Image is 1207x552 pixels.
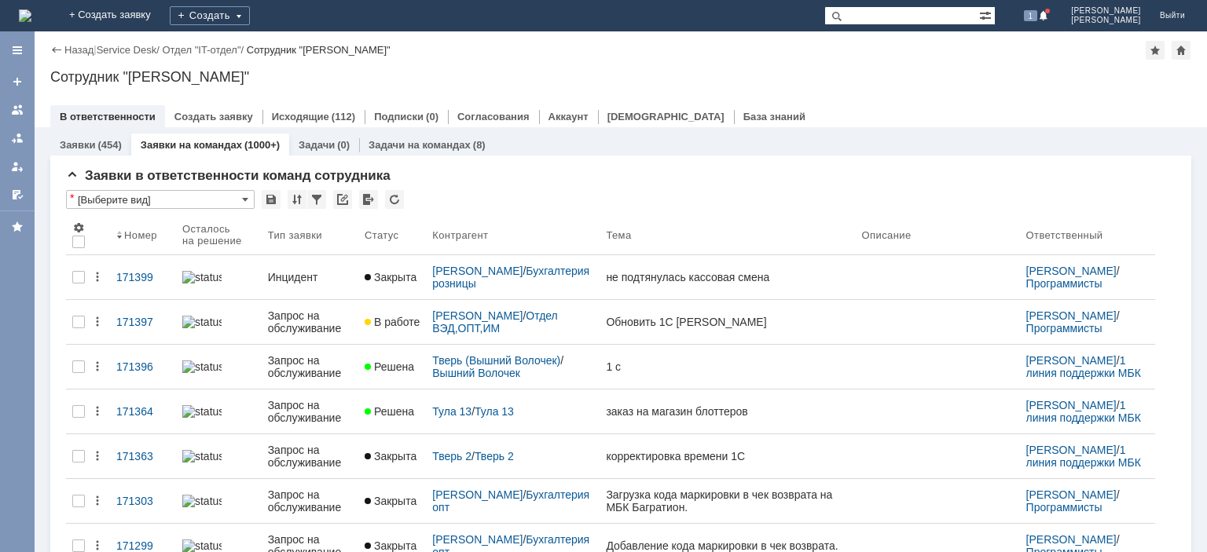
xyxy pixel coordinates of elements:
[606,450,849,462] div: корректировка времени 1С
[5,126,30,151] a: Заявки в моей ответственности
[432,354,593,379] div: /
[369,139,471,151] a: Задачи на командах
[162,44,240,56] a: Отдел "IT-отдел"
[359,190,378,209] div: Экспорт списка
[385,190,404,209] div: Обновлять список
[19,9,31,22] a: Перейти на домашнюю страницу
[268,488,352,514] div: Запрос на обслуживание
[262,389,358,433] a: Запрос на обслуживание
[365,450,416,462] span: Закрыта
[176,485,262,517] a: statusbar-100 (1).png
[432,488,523,501] a: [PERSON_NAME]
[365,495,416,507] span: Закрыта
[358,441,426,472] a: Закрыта
[5,154,30,179] a: Мои заявки
[432,309,523,322] a: [PERSON_NAME]
[182,271,222,283] img: statusbar-100 (1).png
[1026,444,1149,469] div: /
[176,441,262,472] a: statusbar-100 (1).png
[182,316,222,328] img: statusbar-100 (1).png
[600,351,855,382] a: 1 с
[268,229,322,241] div: Тип заявки
[1026,309,1149,334] div: /
[606,316,849,328] div: Обновить 1С [PERSON_NAME]
[262,300,358,344] a: Запрос на обслуживание
[548,111,589,122] a: Аккаунт
[432,533,523,546] a: [PERSON_NAME]
[91,271,104,283] div: Действия
[1026,354,1117,367] a: [PERSON_NAME]
[97,44,157,56] a: Service Desk
[358,261,426,293] a: Закрыта
[5,182,30,207] a: Мои согласования
[262,345,358,389] a: Запрос на обслуживание
[50,69,1191,85] div: Сотрудник "[PERSON_NAME]"
[1026,399,1149,424] div: /
[60,111,156,122] a: В ответственности
[97,139,121,151] div: (454)
[176,261,262,293] a: statusbar-100 (1).png
[91,450,104,462] div: Действия
[1026,309,1117,322] a: [PERSON_NAME]
[91,316,104,328] div: Действия
[176,396,262,427] a: statusbar-100 (1).png
[606,488,849,514] div: Загрузка кода маркировки в чек возврата на МБК Багратион.
[332,111,355,122] div: (112)
[72,221,85,234] span: Настройки
[110,261,176,293] a: 171399
[1026,277,1102,290] a: Программисты
[1026,444,1141,469] a: 1 линия поддержки МБК
[182,360,222,373] img: statusbar-100 (1).png
[110,396,176,427] a: 171364
[91,539,104,552] div: Действия
[475,450,514,462] a: Тверь 2
[116,539,170,552] div: 171299
[247,44,391,56] div: Сотрудник "[PERSON_NAME]"
[358,215,426,255] th: Статус
[1172,41,1190,60] div: Сделать домашней страницей
[307,190,326,209] div: Фильтрация...
[116,450,170,462] div: 171363
[268,444,352,469] div: Запрос на обслуживание
[176,351,262,382] a: statusbar-100 (1).png
[473,139,486,151] div: (8)
[97,44,163,56] div: /
[272,111,329,122] a: Исходящие
[1020,215,1155,255] th: Ответственный
[19,9,31,22] img: logo
[1026,399,1117,411] a: [PERSON_NAME]
[176,306,262,338] a: statusbar-100 (1).png
[1024,10,1038,21] span: 1
[337,139,350,151] div: (0)
[432,265,593,290] div: /
[607,111,725,122] a: [DEMOGRAPHIC_DATA]
[141,139,242,151] a: Заявки на командах
[288,190,306,209] div: Сортировка...
[262,479,358,523] a: Запрос на обслуживание
[743,111,805,122] a: База знаний
[268,354,352,379] div: Запрос на обслуживание
[365,360,414,373] span: Решена
[979,7,995,22] span: Расширенный поиск
[174,111,253,122] a: Создать заявку
[432,229,488,241] div: Контрагент
[1026,533,1117,546] a: [PERSON_NAME]
[1026,501,1102,514] a: Программисты
[91,405,104,418] div: Действия
[333,190,352,209] div: Скопировать ссылку на список
[432,354,560,367] a: Тверь (Вышний Волочек)
[1026,229,1103,241] div: Ответственный
[262,190,281,209] div: Сохранить вид
[1026,322,1102,334] a: Программисты
[110,441,176,472] a: 171363
[600,479,855,523] a: Загрузка кода маркировки в чек возврата на МБК Багратион.
[1071,16,1141,25] span: [PERSON_NAME]
[182,495,222,507] img: statusbar-100 (1).png
[176,215,262,255] th: Осталось на решение
[91,495,104,507] div: Действия
[606,539,849,552] div: Добавление кода маркировки в чек возврата.
[432,265,523,277] a: [PERSON_NAME]
[5,69,30,94] a: Создать заявку
[268,399,352,424] div: Запрос на обслуживание
[365,539,416,552] span: Закрыта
